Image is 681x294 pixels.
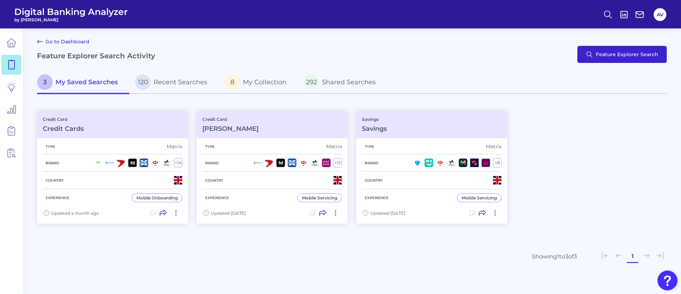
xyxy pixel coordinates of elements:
button: Feature Explorer Search [577,46,667,63]
h3: Savings [362,125,387,133]
span: Updated a month ago [51,210,99,216]
span: 292 [303,74,319,90]
button: 1 [627,251,638,262]
div: + 8 [493,158,501,167]
a: SavingsSavingsTypeMatrixBrand+8CountryExperienceMobile ServicingUpdated [DATE] [356,111,507,224]
div: Matrix [326,143,342,150]
span: 120 [135,74,151,90]
div: + 12 [333,158,342,167]
h2: Feature Explorer Search Activity [37,52,155,60]
h5: Type [43,144,58,149]
div: Mobile Servicing [462,195,497,201]
a: Credit Card[PERSON_NAME]TypeMatrixBrand+12CountryExperienceMobile ServicingUpdated [DATE] [197,111,348,224]
span: by [PERSON_NAME] [14,17,128,22]
div: Showing 1 to 3 of 3 [532,253,577,260]
h3: Credit Cards [43,125,84,133]
span: Recent Searches [154,78,207,86]
div: Matrix [486,143,501,150]
span: Updated [DATE] [211,210,246,216]
div: Matrix [167,143,182,150]
p: Credit Card [202,117,259,122]
span: 8 [224,74,240,90]
h5: Brand [202,161,222,165]
h5: Country [43,178,67,183]
h5: Type [362,144,377,149]
a: Credit CardCredit CardsTypeMatrixBrand+14CountryExperienceMobile OnboardingUpdated a month ago [37,111,188,224]
div: Mobile Servicing [302,195,337,201]
h5: Country [202,178,226,183]
a: 292Shared Searches [298,71,387,94]
h5: Brand [43,161,62,165]
p: Savings [362,117,387,122]
span: Updated [DATE] [370,210,405,216]
span: Feature Explorer Search [596,52,658,57]
h5: Experience [43,196,72,200]
span: 3 [37,74,53,90]
h5: Country [362,178,386,183]
h5: Experience [362,196,391,200]
div: Mobile Onboarding [136,195,178,201]
button: AV [654,8,666,21]
span: My Collection [243,78,286,86]
a: 3My Saved Searches [37,71,129,94]
span: Shared Searches [322,78,376,86]
a: 120Recent Searches [129,71,219,94]
h5: Type [202,144,218,149]
span: Digital Banking Analyzer [14,6,128,17]
h3: [PERSON_NAME] [202,125,259,133]
p: Credit Card [43,117,84,122]
a: Go to Dashboard [37,37,89,46]
button: Open Resource Center [657,271,677,290]
h5: Brand [362,161,381,165]
h5: Experience [202,196,232,200]
a: 8My Collection [219,71,298,94]
span: My Saved Searches [56,78,118,86]
div: + 14 [174,158,182,167]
